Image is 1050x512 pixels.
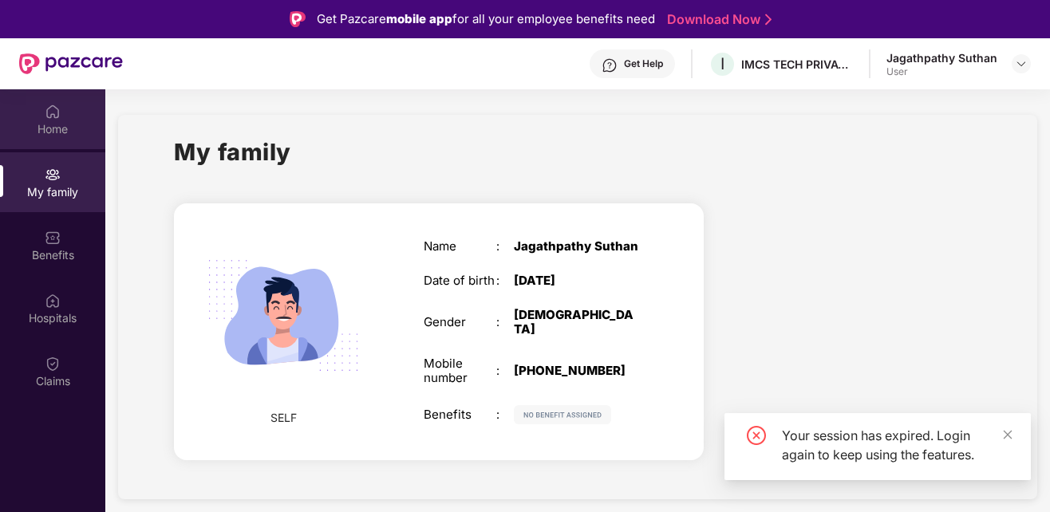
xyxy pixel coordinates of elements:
img: New Pazcare Logo [19,53,123,74]
div: Date of birth [424,274,496,288]
span: close [1002,429,1013,440]
img: svg+xml;base64,PHN2ZyB4bWxucz0iaHR0cDovL3d3dy53My5vcmcvMjAwMC9zdmciIHdpZHRoPSIyMjQiIGhlaWdodD0iMT... [190,222,377,409]
img: svg+xml;base64,PHN2ZyB3aWR0aD0iMjAiIGhlaWdodD0iMjAiIHZpZXdCb3g9IjAgMCAyMCAyMCIgZmlsbD0ibm9uZSIgeG... [45,167,61,183]
div: IMCS TECH PRIVATE LIMITED [741,57,853,72]
div: Mobile number [424,356,496,385]
div: User [886,65,997,78]
div: Gender [424,315,496,329]
div: Get Help [624,57,663,70]
div: [DEMOGRAPHIC_DATA] [514,308,641,337]
img: svg+xml;base64,PHN2ZyBpZD0iSGVscC0zMngzMiIgeG1sbnM9Imh0dHA6Ly93d3cudzMub3JnLzIwMDAvc3ZnIiB3aWR0aD... [602,57,618,73]
div: [DATE] [514,274,641,288]
div: : [496,364,515,378]
h1: My family [174,134,291,170]
img: Logo [290,11,306,27]
a: Download Now [667,11,767,28]
span: I [720,54,724,73]
div: Jagathpathy Suthan [886,50,997,65]
div: Your session has expired. Login again to keep using the features. [782,426,1012,464]
span: SELF [270,409,297,427]
img: Stroke [765,11,772,28]
div: Benefits [424,408,496,422]
img: svg+xml;base64,PHN2ZyBpZD0iQmVuZWZpdHMiIHhtbG5zPSJodHRwOi8vd3d3LnczLm9yZy8yMDAwL3N2ZyIgd2lkdGg9Ij... [45,230,61,246]
div: Name [424,239,496,254]
strong: mobile app [386,11,452,26]
span: close-circle [747,426,766,445]
div: : [496,408,515,422]
img: svg+xml;base64,PHN2ZyBpZD0iSG9zcGl0YWxzIiB4bWxucz0iaHR0cDovL3d3dy53My5vcmcvMjAwMC9zdmciIHdpZHRoPS... [45,293,61,309]
div: : [496,239,515,254]
div: : [496,315,515,329]
img: svg+xml;base64,PHN2ZyB4bWxucz0iaHR0cDovL3d3dy53My5vcmcvMjAwMC9zdmciIHdpZHRoPSIxMjIiIGhlaWdodD0iMj... [514,405,611,424]
img: svg+xml;base64,PHN2ZyBpZD0iQ2xhaW0iIHhtbG5zPSJodHRwOi8vd3d3LnczLm9yZy8yMDAwL3N2ZyIgd2lkdGg9IjIwIi... [45,356,61,372]
div: : [496,274,515,288]
img: svg+xml;base64,PHN2ZyBpZD0iRHJvcGRvd24tMzJ4MzIiIHhtbG5zPSJodHRwOi8vd3d3LnczLm9yZy8yMDAwL3N2ZyIgd2... [1015,57,1028,70]
div: Get Pazcare for all your employee benefits need [317,10,655,29]
div: Jagathpathy Suthan [514,239,641,254]
img: svg+xml;base64,PHN2ZyBpZD0iSG9tZSIgeG1sbnM9Imh0dHA6Ly93d3cudzMub3JnLzIwMDAvc3ZnIiB3aWR0aD0iMjAiIG... [45,104,61,120]
div: [PHONE_NUMBER] [514,364,641,378]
